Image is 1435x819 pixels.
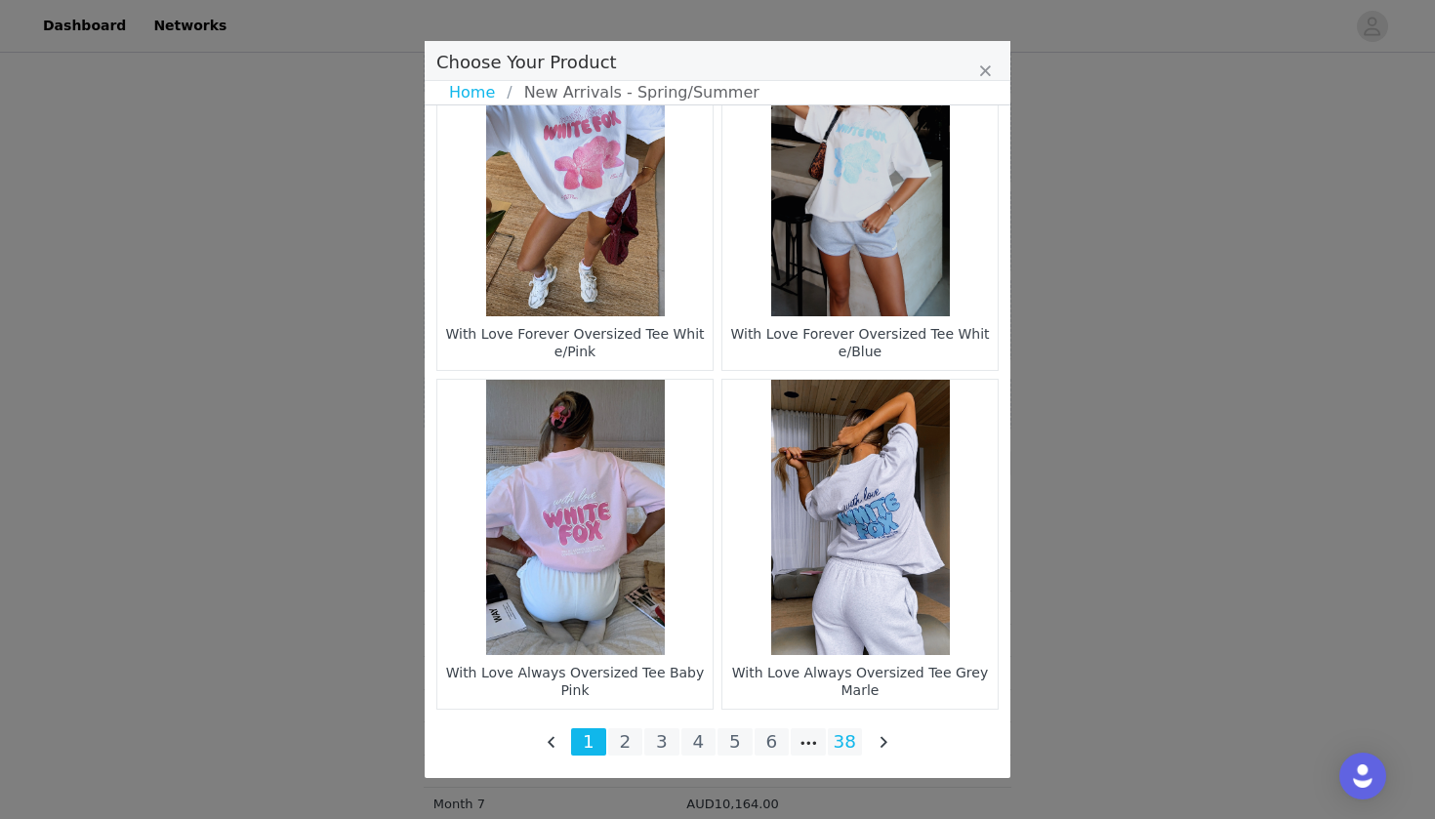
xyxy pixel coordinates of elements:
div: With Love Forever Oversized Tee White/Blue [727,321,993,365]
div: Open Intercom Messenger [1339,753,1386,799]
li: 4 [681,728,717,756]
li: 1 [571,728,606,756]
button: Close [979,61,991,84]
li: 3 [644,728,679,756]
div: With Love Always Oversized Tee Grey Marle [727,660,993,704]
div: With Love Forever Oversized Tee White/Pink [442,321,708,365]
span: Choose Your Product [436,52,617,72]
li: 5 [717,728,753,756]
div: Choose Your Product [425,41,1010,778]
li: 2 [608,728,643,756]
li: 6 [755,728,790,756]
a: Home [449,81,507,104]
div: With Love Always Oversized Tee Baby Pink [442,660,708,704]
li: 38 [828,728,863,756]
